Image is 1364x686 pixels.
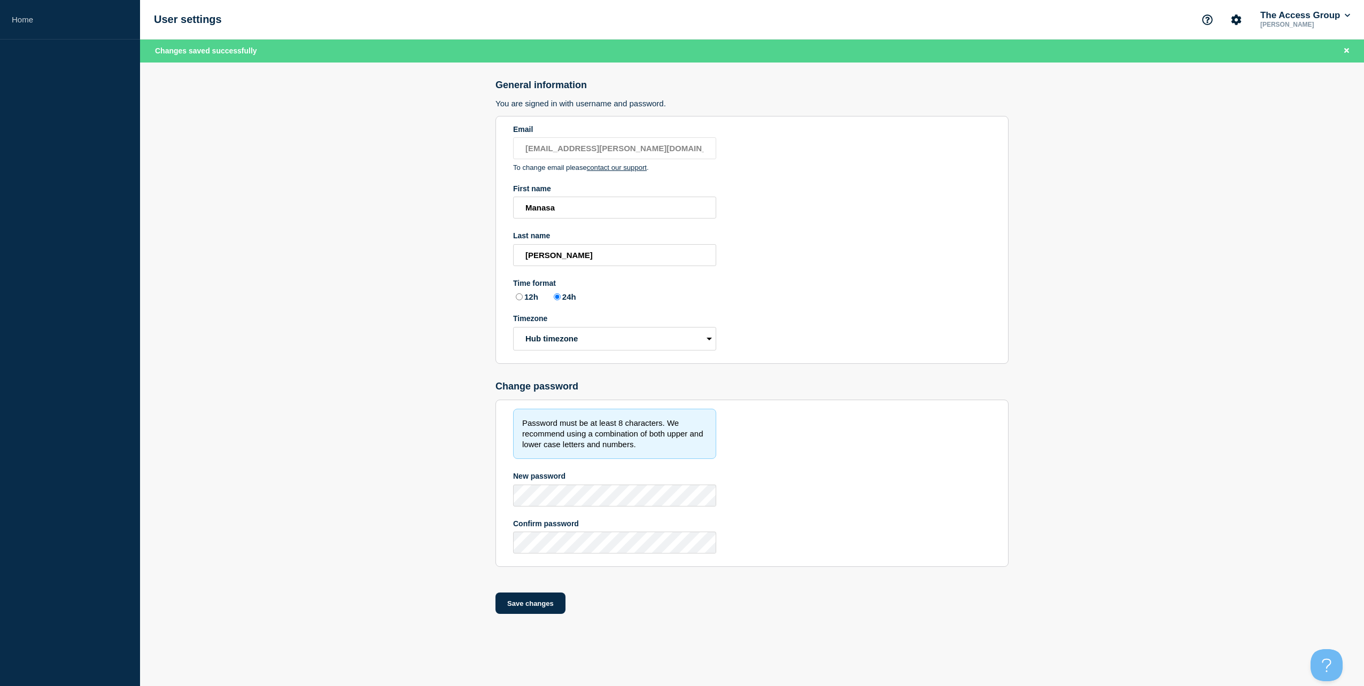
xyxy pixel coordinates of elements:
[1225,9,1247,31] button: Account settings
[551,291,576,301] label: 24h
[513,291,538,301] label: 12h
[513,519,716,528] div: Confirm password
[513,244,716,266] input: Last name
[513,532,716,554] input: Confirm password
[513,485,716,506] input: New password
[587,163,647,171] a: contact our support
[1196,9,1219,31] button: Support
[495,381,1009,392] h2: Change password
[495,593,565,614] button: Save changes
[513,472,716,480] div: New password
[554,293,561,300] input: 24h
[513,279,716,287] div: Time format
[495,99,1009,108] h3: You are signed in with username and password.
[513,184,716,193] div: First name
[1258,10,1352,21] button: The Access Group
[513,409,716,459] div: Password must be at least 8 characters. We recommend using a combination of both upper and lower ...
[1258,21,1352,28] p: [PERSON_NAME]
[513,137,716,159] input: Email
[513,125,716,134] div: Email
[155,46,257,55] span: Changes saved successfully
[516,293,523,300] input: 12h
[1311,649,1343,681] iframe: Help Scout Beacon - Open
[513,231,716,240] div: Last name
[495,80,1009,91] h2: General information
[1340,45,1353,57] button: Close banner
[154,13,222,26] h1: User settings
[513,197,716,219] input: First name
[513,163,716,171] div: To change email please .
[513,314,716,323] div: Timezone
